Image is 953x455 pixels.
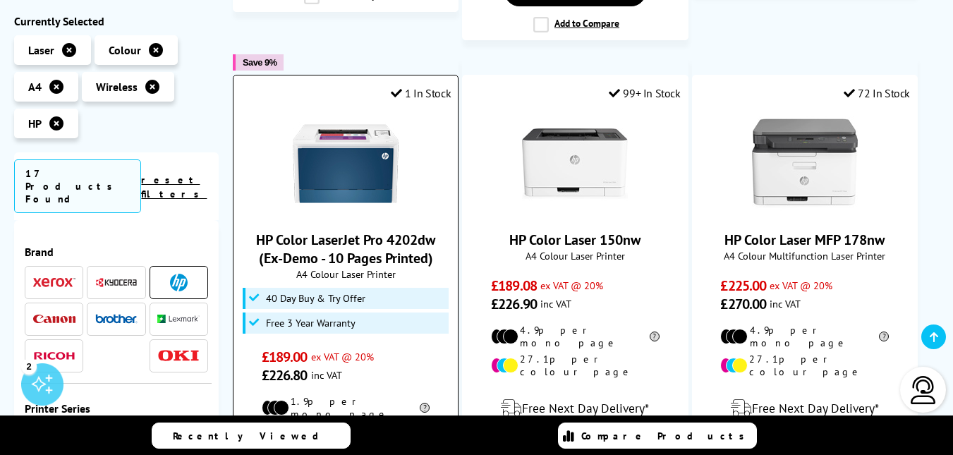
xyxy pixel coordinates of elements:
[293,205,399,219] a: HP Color LaserJet Pro 4202dw (Ex-Demo - 10 Pages Printed)
[33,315,75,324] img: Canon
[262,395,430,420] li: 1.9p per mono page
[33,274,75,291] a: Xerox
[700,389,910,428] div: modal_delivery
[540,297,571,310] span: inc VAT
[844,86,910,100] div: 72 In Stock
[256,231,435,267] a: HP Color LaserJet Pro 4202dw (Ex-Demo - 10 Pages Printed)
[522,205,628,219] a: HP Color Laser 150nw
[33,352,75,360] img: Ricoh
[95,310,138,328] a: Brother
[28,43,54,57] span: Laser
[95,274,138,291] a: Kyocera
[266,317,356,329] span: Free 3 Year Warranty
[233,54,284,71] button: Save 9%
[491,295,537,313] span: £226.90
[173,430,333,442] span: Recently Viewed
[558,423,757,449] a: Compare Products
[724,231,885,249] a: HP Color Laser MFP 178nw
[909,376,937,404] img: user-headset-light.svg
[720,324,889,349] li: 4.9p per mono page
[700,249,910,262] span: A4 Colour Multifunction Laser Printer
[241,267,451,281] span: A4 Colour Laser Printer
[262,348,308,366] span: £189.00
[720,277,766,295] span: £225.00
[311,368,342,382] span: inc VAT
[609,86,681,100] div: 99+ In Stock
[243,57,277,68] span: Save 9%
[157,315,200,324] img: Lexmark
[170,274,188,291] img: HP
[14,14,219,28] div: Currently Selected
[152,423,351,449] a: Recently Viewed
[491,324,660,349] li: 4.9p per mono page
[25,245,208,259] span: Brand
[33,347,75,365] a: Ricoh
[720,295,766,313] span: £270.00
[293,111,399,217] img: HP Color LaserJet Pro 4202dw (Ex-Demo - 10 Pages Printed)
[157,310,200,328] a: Lexmark
[540,279,603,292] span: ex VAT @ 20%
[491,353,660,378] li: 27.1p per colour page
[95,277,138,288] img: Kyocera
[266,293,365,304] span: 40 Day Buy & Try Offer
[21,358,37,374] div: 2
[28,80,42,94] span: A4
[509,231,641,249] a: HP Color Laser 150nw
[491,277,537,295] span: £189.08
[470,389,680,428] div: modal_delivery
[533,17,619,32] label: Add to Compare
[391,86,451,100] div: 1 In Stock
[522,111,628,217] img: HP Color Laser 150nw
[752,111,858,217] img: HP Color Laser MFP 178nw
[109,43,141,57] span: Colour
[14,159,141,213] span: 17 Products Found
[157,274,200,291] a: HP
[28,116,42,131] span: HP
[141,174,207,200] a: reset filters
[752,205,858,219] a: HP Color Laser MFP 178nw
[720,353,889,378] li: 27.1p per colour page
[470,249,680,262] span: A4 Colour Laser Printer
[96,80,138,94] span: Wireless
[33,310,75,328] a: Canon
[770,297,801,310] span: inc VAT
[581,430,752,442] span: Compare Products
[33,278,75,288] img: Xerox
[157,347,200,365] a: OKI
[95,314,138,324] img: Brother
[311,350,374,363] span: ex VAT @ 20%
[770,279,832,292] span: ex VAT @ 20%
[262,366,308,384] span: £226.80
[25,401,208,415] span: Printer Series
[157,350,200,362] img: OKI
